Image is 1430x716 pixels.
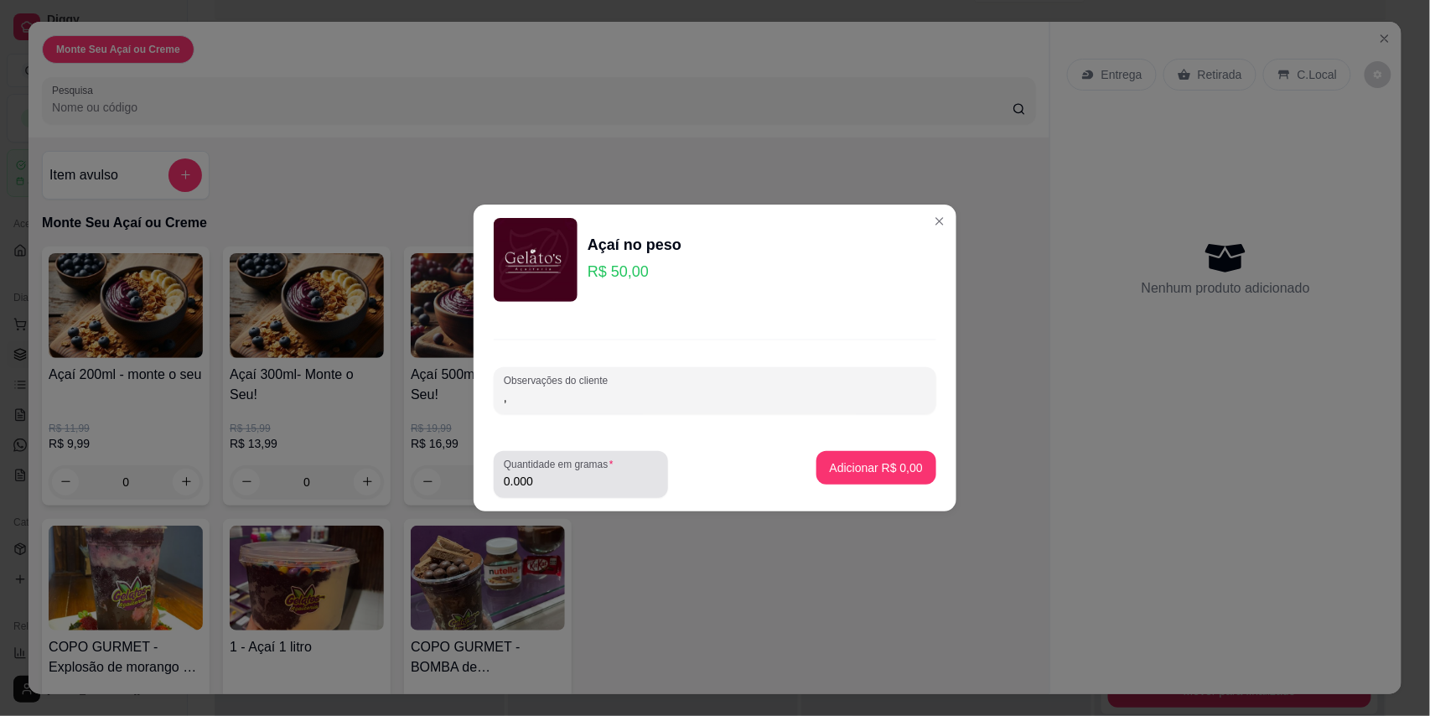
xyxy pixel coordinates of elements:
input: Observações do cliente [504,389,926,406]
p: R$ 50,00 [588,260,681,283]
input: Quantidade em gramas [504,473,658,490]
img: product-image [494,218,578,302]
label: Quantidade em gramas [504,457,619,471]
p: Adicionar R$ 0,00 [830,459,923,476]
button: Close [926,208,953,235]
label: Observações do cliente [504,373,614,387]
button: Adicionar R$ 0,00 [816,451,936,485]
div: Açaí no peso [588,233,681,257]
